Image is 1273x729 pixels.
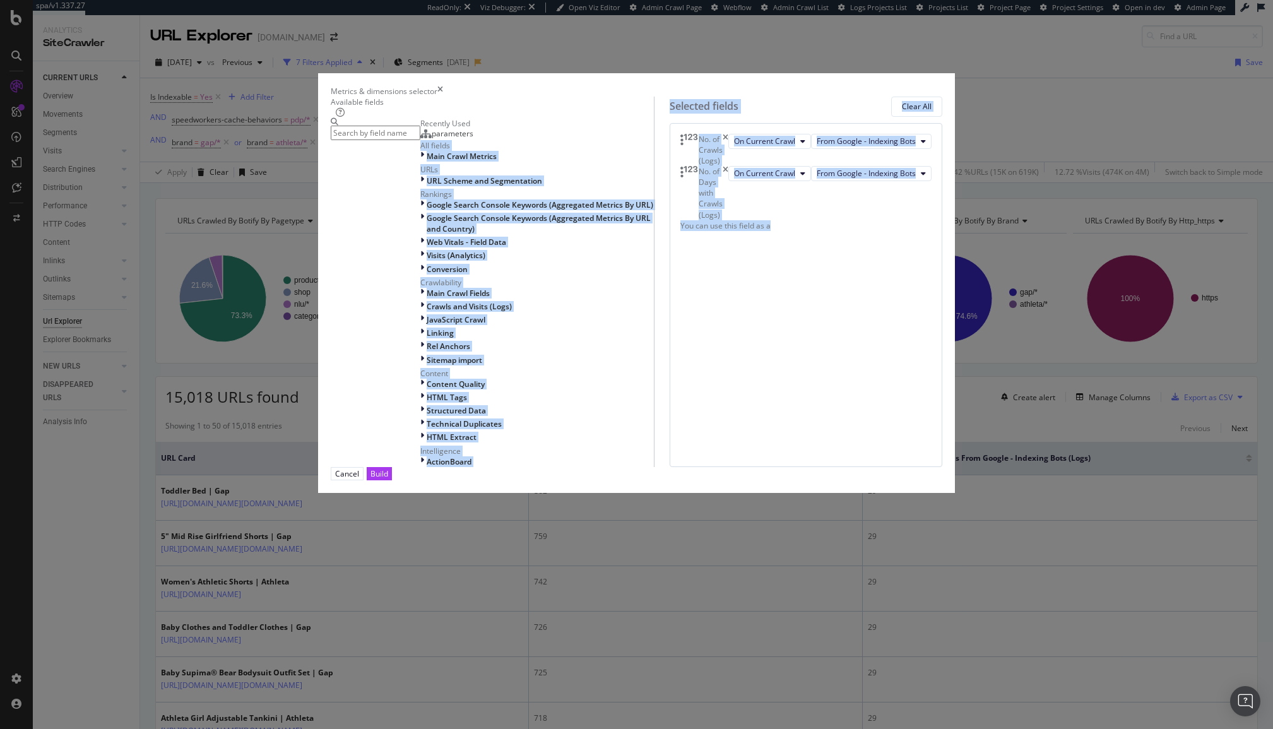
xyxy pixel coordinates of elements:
[367,467,392,480] button: Build
[427,250,485,261] span: Visits (Analytics)
[420,118,654,129] div: Recently Used
[427,264,468,275] span: Conversion
[427,379,485,389] span: Content Quality
[891,97,942,117] button: Clear All
[420,277,654,288] div: Crawlability
[811,166,932,181] button: From Google - Indexing Bots
[723,134,728,166] div: times
[734,136,795,146] span: On Current Crawl
[432,128,473,139] span: parameters
[437,86,443,97] div: times
[420,189,654,199] div: Rankings
[670,99,738,114] div: Selected fields
[331,97,654,107] div: Available fields
[427,237,506,247] span: Web Vitals - Field Data
[427,456,471,467] span: ActionBoard
[427,418,502,429] span: Technical Duplicates
[427,314,485,325] span: JavaScript Crawl
[420,446,654,456] div: Intelligence
[370,468,388,479] div: Build
[723,166,728,220] div: times
[335,468,359,479] div: Cancel
[427,392,467,403] span: HTML Tags
[427,288,490,299] span: Main Crawl Fields
[728,166,811,181] button: On Current Crawl
[427,405,486,416] span: Structured Data
[427,328,454,338] span: Linking
[427,151,497,162] span: Main Crawl Metrics
[699,166,723,220] div: No. of Days with Crawls (Logs)
[427,341,470,352] span: Rel Anchors
[817,136,916,146] span: From Google - Indexing Bots
[427,213,651,234] span: Google Search Console Keywords (Aggregated Metrics By URL and Country)
[427,355,482,365] span: Sitemap import
[331,126,420,140] input: Search by field name
[680,134,932,166] div: No. of Crawls (Logs)timesOn Current CrawlFrom Google - Indexing Bots
[699,134,723,166] div: No. of Crawls (Logs)
[318,73,955,494] div: modal
[331,467,364,480] button: Cancel
[817,168,916,179] span: From Google - Indexing Bots
[427,199,653,210] span: Google Search Console Keywords (Aggregated Metrics By URL)
[420,368,654,379] div: Content
[427,301,512,312] span: Crawls and Visits (Logs)
[1230,686,1260,716] div: Open Intercom Messenger
[680,220,932,231] div: You can use this field as a
[420,140,654,151] div: All fields
[728,134,811,149] button: On Current Crawl
[902,101,932,112] div: Clear All
[680,166,932,220] div: No. of Days with Crawls (Logs)timesOn Current CrawlFrom Google - Indexing Bots
[331,86,437,97] div: Metrics & dimensions selector
[734,168,795,179] span: On Current Crawl
[811,134,932,149] button: From Google - Indexing Bots
[427,175,542,186] span: URL Scheme and Segmentation
[427,432,477,442] span: HTML Extract
[420,164,654,175] div: URLs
